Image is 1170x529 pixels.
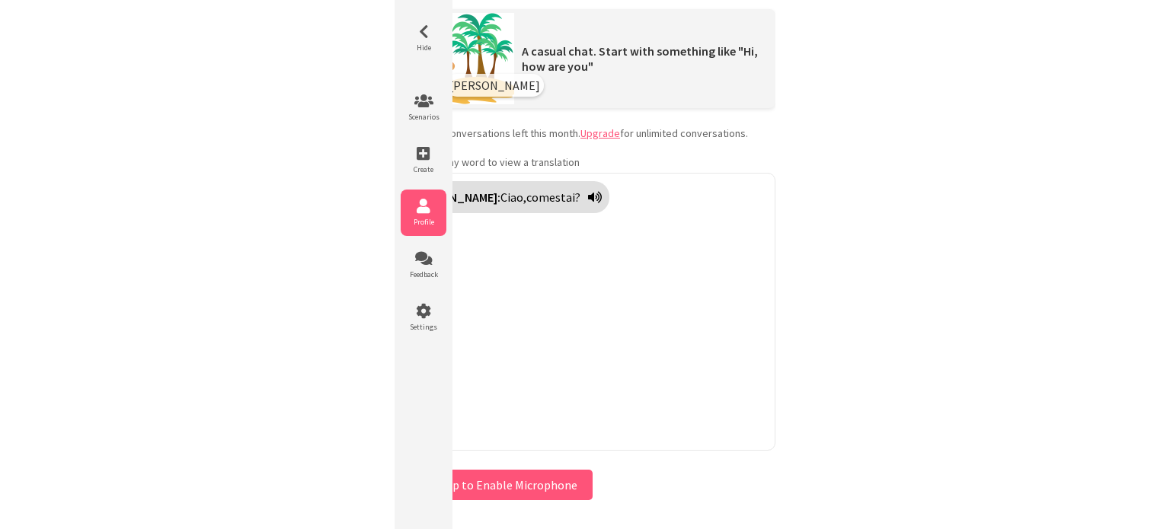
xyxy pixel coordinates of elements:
span: [PERSON_NAME] [449,78,540,93]
p: any word to view a translation [395,155,775,169]
span: stai? [555,190,580,205]
span: Create [401,164,446,174]
span: Hide [401,43,446,53]
span: Settings [401,322,446,332]
div: Click to translate [403,181,609,213]
button: Click/Tap to Enable Microphone [395,470,593,500]
img: Scenario Image [438,13,514,104]
span: Scenarios [401,112,446,122]
span: come [526,190,555,205]
p: You have 0 conversations left this month. for unlimited conversations. [395,126,775,140]
span: Profile [401,217,446,227]
span: Ciao, [500,190,526,205]
span: Feedback [401,269,446,279]
span: A casual chat. Start with something like "Hi, how are you" [522,43,758,74]
a: Upgrade [580,126,620,140]
strong: [PERSON_NAME]: [411,190,500,205]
